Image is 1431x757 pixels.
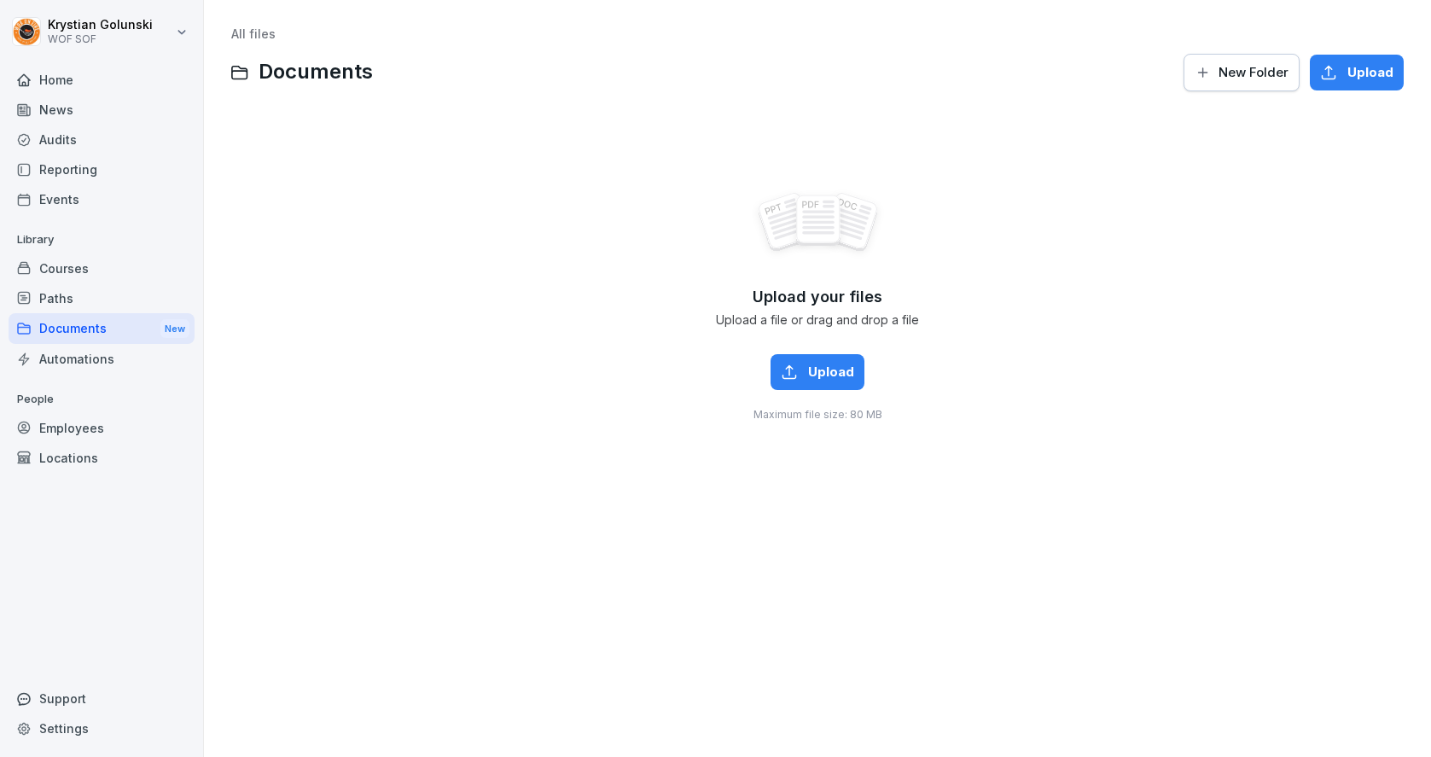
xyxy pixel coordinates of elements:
a: Employees [9,413,195,443]
div: Documents [9,313,195,345]
p: Krystian Golunski [48,18,153,32]
a: News [9,95,195,125]
div: New [160,319,189,339]
a: Paths [9,283,195,313]
span: Upload [1347,63,1393,82]
p: WOF SOF [48,33,153,45]
span: New Folder [1219,63,1288,82]
a: Courses [9,253,195,283]
p: Library [9,226,195,253]
div: Support [9,684,195,713]
button: Upload [1310,55,1404,90]
a: Home [9,65,195,95]
button: New Folder [1184,54,1300,91]
a: Audits [9,125,195,154]
a: Events [9,184,195,214]
span: Upload a file or drag and drop a file [716,313,919,328]
a: Automations [9,344,195,374]
button: Upload [771,354,864,390]
a: Reporting [9,154,195,184]
a: DocumentsNew [9,313,195,345]
a: Locations [9,443,195,473]
span: Upload your files [753,288,882,306]
span: Documents [259,60,373,84]
p: People [9,386,195,413]
span: Upload [808,363,854,381]
a: Settings [9,713,195,743]
a: All files [231,26,276,41]
span: Maximum file size: 80 MB [753,407,882,422]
